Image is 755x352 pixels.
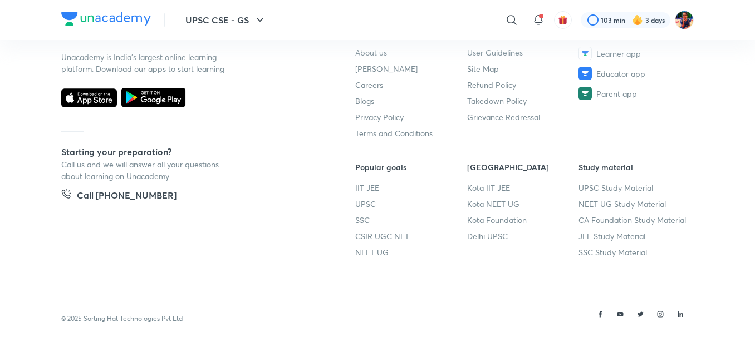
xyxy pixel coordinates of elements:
[596,68,645,80] span: Educator app
[355,95,467,107] a: Blogs
[578,47,592,60] img: Learner app
[467,214,579,226] a: Kota Foundation
[179,9,273,31] button: UPSC CSE - GS
[467,95,579,107] a: Takedown Policy
[596,88,637,100] span: Parent app
[578,214,690,226] a: CA Foundation Study Material
[578,67,592,80] img: Educator app
[578,47,690,60] a: Learner app
[355,79,467,91] a: Careers
[355,230,467,242] a: CSIR UGC NET
[467,111,579,123] a: Grievance Redressal
[467,198,579,210] a: Kota NEET UG
[578,182,690,194] a: UPSC Study Material
[554,11,572,29] button: avatar
[578,67,690,80] a: Educator app
[61,189,177,204] a: Call [PHONE_NUMBER]
[355,246,467,258] a: NEET UG
[355,161,467,173] h6: Popular goals
[355,182,467,194] a: IIT JEE
[61,314,183,324] p: © 2025 Sorting Hat Technologies Pvt Ltd
[467,63,579,75] a: Site Map
[596,48,641,60] span: Learner app
[578,198,690,210] a: NEET UG Study Material
[578,87,592,100] img: Parent app
[578,230,690,242] a: JEE Study Material
[355,127,467,139] a: Terms and Conditions
[467,230,579,242] a: Delhi UPSC
[355,111,467,123] a: Privacy Policy
[558,15,568,25] img: avatar
[355,79,383,91] span: Careers
[61,158,228,182] p: Call us and we will answer all your questions about learning on Unacademy
[355,198,467,210] a: UPSC
[61,145,320,158] h5: Starting your preparation?
[77,189,177,204] h5: Call [PHONE_NUMBER]
[467,79,579,91] a: Refund Policy
[578,161,690,173] h6: Study material
[355,63,467,75] a: [PERSON_NAME]
[632,14,643,26] img: streak
[467,182,579,194] a: Kota IIT JEE
[61,12,151,26] img: Company Logo
[467,161,579,173] h6: [GEOGRAPHIC_DATA]
[355,47,467,58] a: About us
[675,11,694,29] img: Solanki Ghorai
[467,47,579,58] a: User Guidelines
[578,87,690,100] a: Parent app
[355,214,467,226] a: SSC
[578,246,690,258] a: SSC Study Material
[61,51,228,75] p: Unacademy is India’s largest online learning platform. Download our apps to start learning
[61,12,151,28] a: Company Logo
